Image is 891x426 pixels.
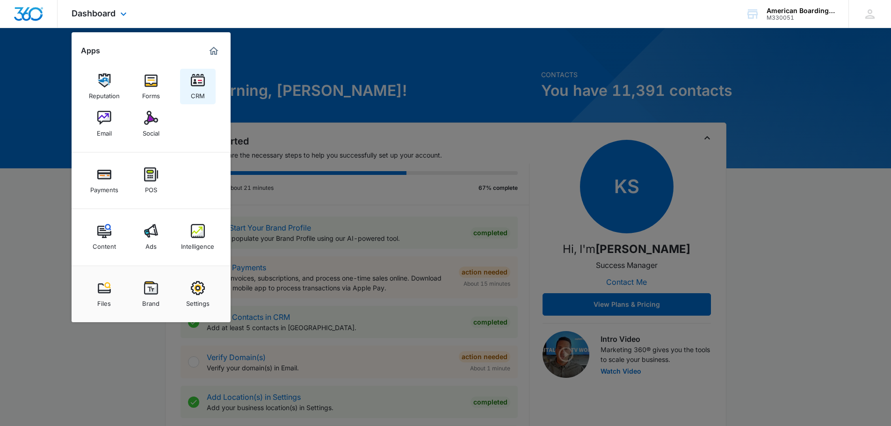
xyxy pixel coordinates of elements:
[142,87,160,100] div: Forms
[767,14,835,21] div: account id
[133,163,169,198] a: POS
[191,87,205,100] div: CRM
[143,125,159,137] div: Social
[72,8,116,18] span: Dashboard
[145,238,157,250] div: Ads
[89,87,120,100] div: Reputation
[87,276,122,312] a: Files
[93,238,116,250] div: Content
[87,69,122,104] a: Reputation
[186,295,210,307] div: Settings
[90,181,118,194] div: Payments
[145,181,157,194] div: POS
[97,125,112,137] div: Email
[142,295,159,307] div: Brand
[87,106,122,142] a: Email
[180,219,216,255] a: Intelligence
[133,219,169,255] a: Ads
[767,7,835,14] div: account name
[87,163,122,198] a: Payments
[81,46,100,55] h2: Apps
[133,69,169,104] a: Forms
[180,276,216,312] a: Settings
[97,295,111,307] div: Files
[87,219,122,255] a: Content
[206,43,221,58] a: Marketing 360® Dashboard
[133,106,169,142] a: Social
[181,238,214,250] div: Intelligence
[180,69,216,104] a: CRM
[133,276,169,312] a: Brand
